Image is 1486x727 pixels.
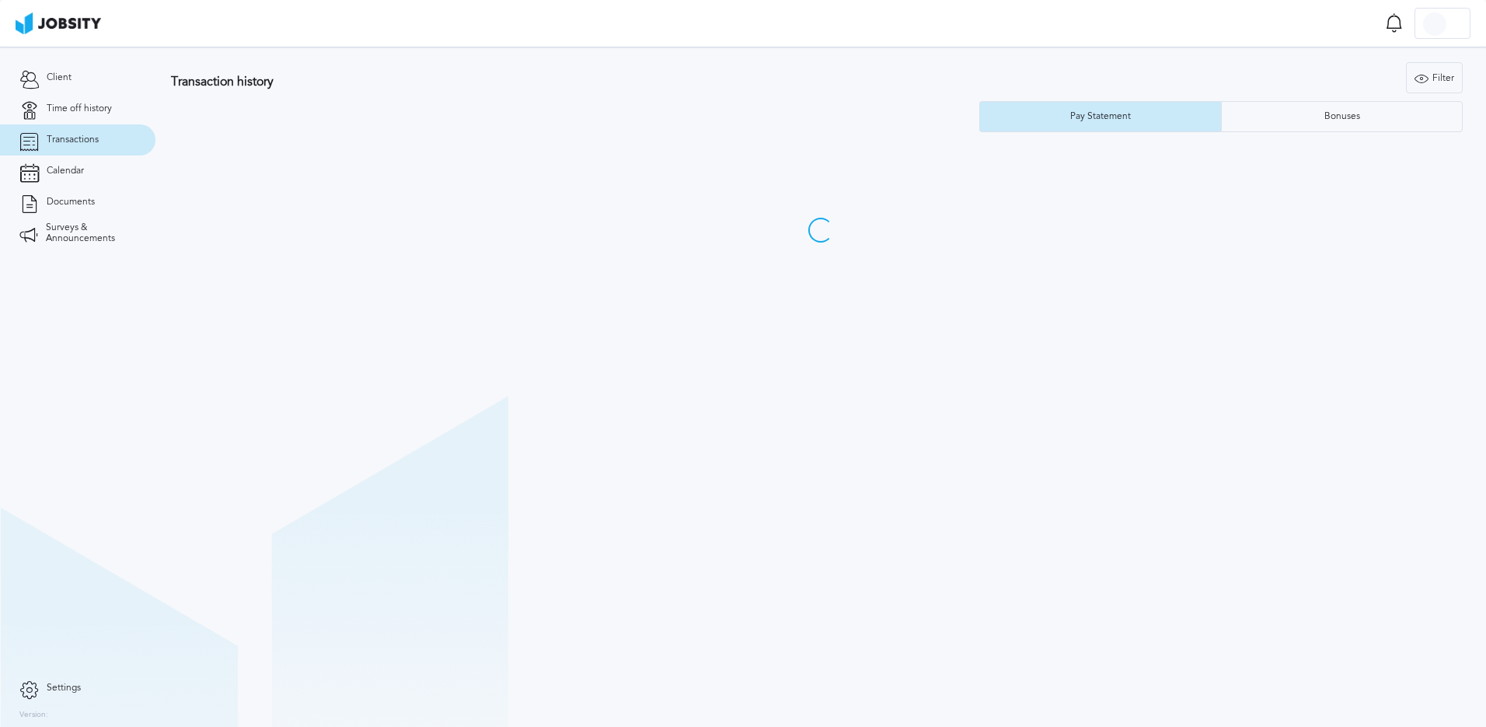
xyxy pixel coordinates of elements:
[47,683,81,694] span: Settings
[47,135,99,145] span: Transactions
[1407,63,1462,94] div: Filter
[1221,101,1463,132] button: Bonuses
[47,197,95,208] span: Documents
[47,166,84,177] span: Calendar
[46,222,136,244] span: Surveys & Announcements
[19,711,48,720] label: Version:
[171,75,878,89] h3: Transaction history
[979,101,1221,132] button: Pay Statement
[16,12,101,34] img: ab4bad089aa723f57921c736e9817d99.png
[1406,62,1463,93] button: Filter
[47,103,112,114] span: Time off history
[1062,111,1139,122] div: Pay Statement
[1317,111,1368,122] div: Bonuses
[47,72,72,83] span: Client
